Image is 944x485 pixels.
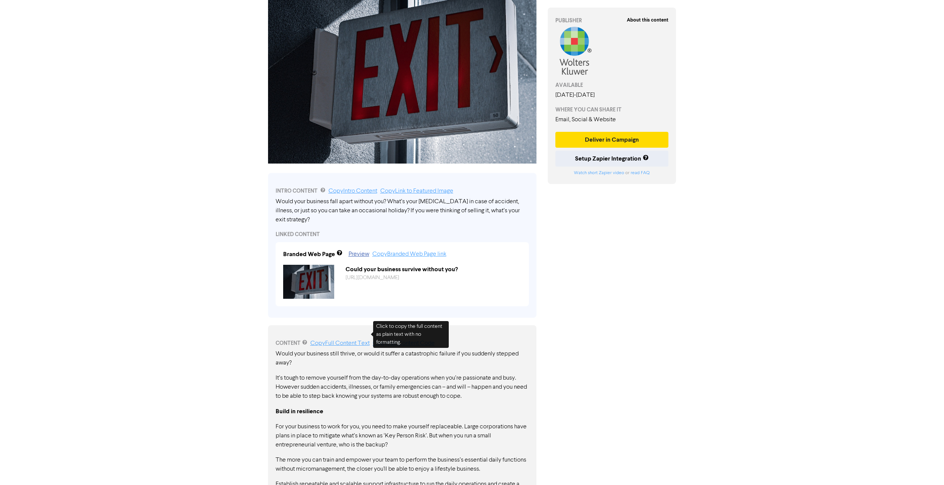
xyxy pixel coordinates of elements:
[555,81,669,89] div: AVAILABLE
[340,265,527,274] div: Could your business survive without you?
[276,339,529,348] div: CONTENT
[276,456,529,474] p: The more you can train and empower your team to perform the business’s essential daily functions ...
[283,250,335,259] div: Branded Web Page
[373,321,449,348] div: Click to copy the full content as plain text with no formatting.
[555,170,669,176] div: or
[627,17,668,23] strong: About this content
[276,422,529,449] p: For your business to work for you, you need to make yourself replaceable. Large corporations have...
[574,171,624,175] a: Watch short Zapier video
[555,115,669,124] div: Email, Social & Website
[372,251,446,257] a: Copy Branded Web Page link
[555,17,669,25] div: PUBLISHER
[276,374,529,401] p: It’s tough to remove yourself from the day-to-day operations when you’re passionate and busy. How...
[329,188,377,194] a: Copy Intro Content
[276,230,529,238] div: LINKED CONTENT
[906,449,944,485] iframe: Chat Widget
[276,197,529,224] div: Would your business fall apart without you? What’s your [MEDICAL_DATA] in case of accident, illne...
[380,188,453,194] a: Copy Link to Featured Image
[276,349,529,368] p: Would your business still thrive, or would it suffer a catastrophic failure if you suddenly stepp...
[555,106,669,114] div: WHERE YOU CAN SHARE IT
[276,187,529,196] div: INTRO CONTENT
[555,91,669,100] div: [DATE] - [DATE]
[555,132,669,148] button: Deliver in Campaign
[631,171,649,175] a: read FAQ
[349,251,369,257] a: Preview
[310,340,370,346] a: Copy Full Content Text
[340,274,527,282] div: https://public2.bomamarketing.com/cp/hKv8CFcs9swCFSGe1A3rc?sa=El58F6Fk
[276,408,323,415] strong: Build in resilience
[555,151,669,167] button: Setup Zapier Integration
[346,275,399,280] a: [URL][DOMAIN_NAME]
